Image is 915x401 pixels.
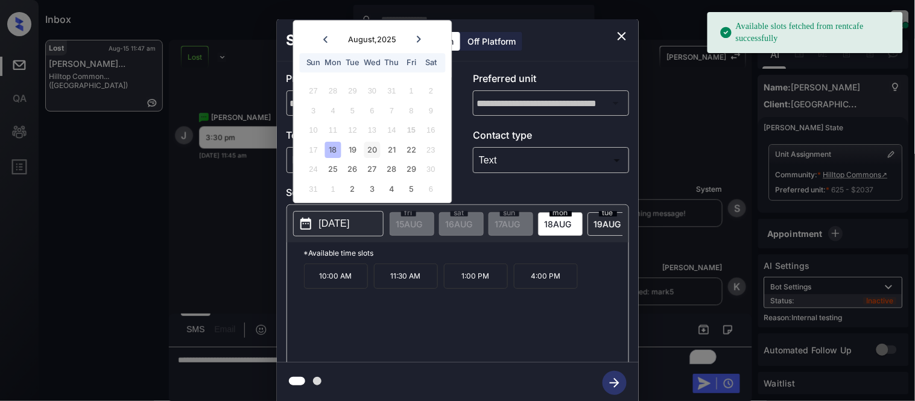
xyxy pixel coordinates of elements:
div: Not available Wednesday, August 13th, 2025 [364,122,381,139]
p: 11:30 AM [374,264,438,289]
span: tue [599,209,617,216]
div: Not available Saturday, September 6th, 2025 [423,181,439,197]
div: Off Platform [462,32,522,51]
p: [DATE] [319,216,350,231]
div: Choose Monday, August 25th, 2025 [325,162,341,178]
div: Not available Friday, August 1st, 2025 [404,83,420,99]
div: Not available Monday, September 1st, 2025 [325,181,341,197]
p: Preferred unit [473,71,629,90]
div: Not available Monday, August 4th, 2025 [325,103,341,119]
div: Not available Saturday, August 23rd, 2025 [423,142,439,158]
div: Not available Friday, August 15th, 2025 [404,122,420,139]
div: Not available Thursday, July 31st, 2025 [384,83,400,99]
div: Fri [404,55,420,71]
div: Not available Sunday, August 31st, 2025 [305,181,321,197]
div: Not available Tuesday, August 5th, 2025 [344,103,361,119]
div: Not available Saturday, August 16th, 2025 [423,122,439,139]
div: Not available Sunday, August 3rd, 2025 [305,103,321,119]
p: Tour type [287,128,443,147]
div: Choose Wednesday, August 27th, 2025 [364,162,381,178]
div: Choose Friday, August 29th, 2025 [404,162,420,178]
div: Not available Saturday, August 30th, 2025 [423,162,439,178]
p: 1:00 PM [444,264,508,289]
div: Choose Tuesday, August 19th, 2025 [344,142,361,158]
div: In Person [290,150,440,170]
div: month 2025-08 [297,81,448,199]
div: Choose Thursday, September 4th, 2025 [384,181,400,197]
div: Choose Wednesday, September 3rd, 2025 [364,181,381,197]
div: Not available Sunday, August 17th, 2025 [305,142,321,158]
div: Sat [423,55,439,71]
div: Choose Thursday, August 28th, 2025 [384,162,400,178]
span: 18 AUG [545,219,572,229]
p: Contact type [473,128,629,147]
div: date-select [587,212,632,236]
div: Choose Friday, September 5th, 2025 [404,181,420,197]
button: btn-next [595,367,634,399]
div: Choose Tuesday, September 2nd, 2025 [344,181,361,197]
div: Choose Monday, August 18th, 2025 [325,142,341,158]
div: Not available Tuesday, August 12th, 2025 [344,122,361,139]
div: Wed [364,55,381,71]
div: Thu [384,55,400,71]
div: Not available Thursday, August 14th, 2025 [384,122,400,139]
p: *Available time slots [304,242,628,264]
div: Choose Friday, August 22nd, 2025 [404,142,420,158]
button: [DATE] [293,211,384,236]
div: Not available Saturday, August 2nd, 2025 [423,83,439,99]
p: 4:00 PM [514,264,578,289]
p: Select slot [287,185,629,204]
div: Not available Wednesday, August 6th, 2025 [364,103,381,119]
p: 10:00 AM [304,264,368,289]
div: Not available Wednesday, July 30th, 2025 [364,83,381,99]
div: Not available Thursday, August 7th, 2025 [384,103,400,119]
div: Tue [344,55,361,71]
div: Not available Sunday, July 27th, 2025 [305,83,321,99]
div: Mon [325,55,341,71]
div: Available slots fetched from rentcafe successfully [720,16,893,49]
div: Not available Monday, August 11th, 2025 [325,122,341,139]
div: Not available Sunday, August 24th, 2025 [305,162,321,178]
div: Not available Monday, July 28th, 2025 [325,83,341,99]
h2: Schedule Tour [277,19,400,62]
div: date-select [538,212,583,236]
span: mon [549,209,572,216]
div: Not available Sunday, August 10th, 2025 [305,122,321,139]
button: close [610,24,634,48]
p: Preferred community [287,71,443,90]
div: Not available Tuesday, July 29th, 2025 [344,83,361,99]
div: Text [476,150,626,170]
div: Choose Wednesday, August 20th, 2025 [364,142,381,158]
div: Sun [305,55,321,71]
span: 19 AUG [594,219,621,229]
div: Not available Friday, August 8th, 2025 [404,103,420,119]
div: Choose Thursday, August 21st, 2025 [384,142,400,158]
div: Not available Saturday, August 9th, 2025 [423,103,439,119]
div: Choose Tuesday, August 26th, 2025 [344,162,361,178]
